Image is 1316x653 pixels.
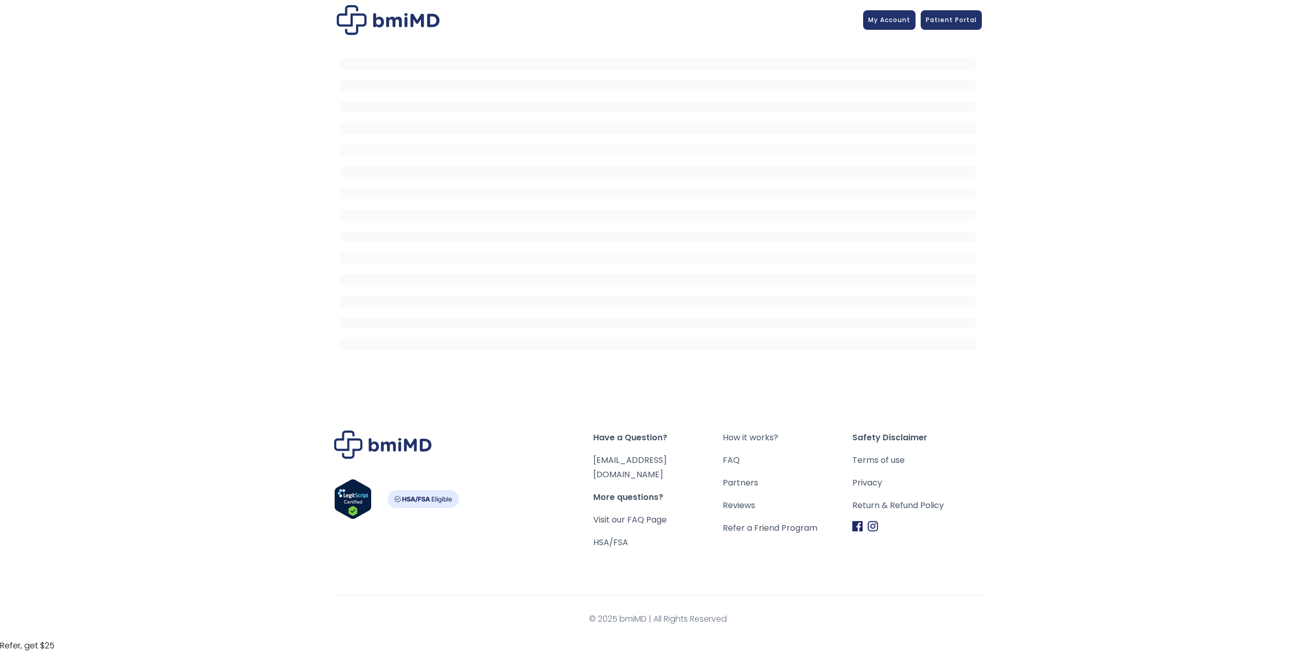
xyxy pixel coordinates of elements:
[852,498,982,513] a: Return & Refund Policy
[593,454,667,480] a: [EMAIL_ADDRESS][DOMAIN_NAME]
[593,514,667,526] a: Visit our FAQ Page
[593,536,628,548] a: HSA/FSA
[337,5,440,35] img: Patient Messaging Portal
[334,612,982,626] span: © 2025 bmiMD | All Rights Reserved
[868,15,910,24] span: My Account
[334,479,372,519] img: Verify Approval for www.bmimd.com
[340,48,976,356] iframe: MDI Patient Messaging Portal
[334,479,372,524] a: Verify LegitScript Approval for www.bmimd.com
[926,15,977,24] span: Patient Portal
[852,453,982,468] a: Terms of use
[921,10,982,30] a: Patient Portal
[593,431,723,445] span: Have a Question?
[852,521,863,532] img: Facebook
[593,490,723,505] span: More questions?
[387,490,459,508] img: HSA-FSA
[863,10,916,30] a: My Account
[723,498,852,513] a: Reviews
[852,431,982,445] span: Safety Disclaimer
[723,521,852,535] a: Refer a Friend Program
[852,476,982,490] a: Privacy
[334,431,432,459] img: Brand Logo
[723,453,852,468] a: FAQ
[723,431,852,445] a: How it works?
[868,521,878,532] img: Instagram
[723,476,852,490] a: Partners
